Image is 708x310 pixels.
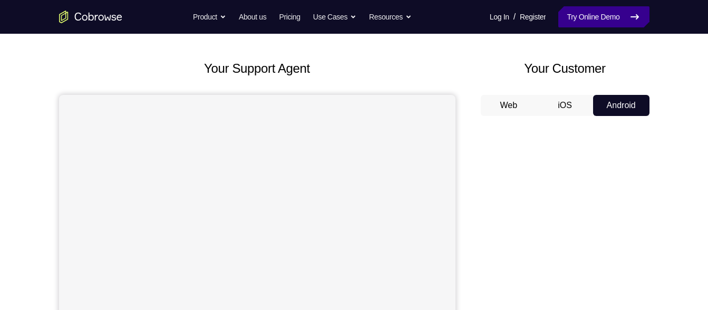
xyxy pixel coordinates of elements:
[513,11,516,23] span: /
[490,6,509,27] a: Log In
[481,59,649,78] h2: Your Customer
[59,59,455,78] h2: Your Support Agent
[520,6,546,27] a: Register
[481,95,537,116] button: Web
[279,6,300,27] a: Pricing
[239,6,266,27] a: About us
[369,6,412,27] button: Resources
[558,6,649,27] a: Try Online Demo
[59,11,122,23] a: Go to the home page
[593,95,649,116] button: Android
[537,95,593,116] button: iOS
[313,6,356,27] button: Use Cases
[193,6,226,27] button: Product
